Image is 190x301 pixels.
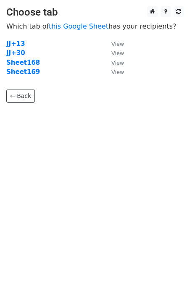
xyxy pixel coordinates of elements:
[111,60,124,66] small: View
[6,59,40,66] a: Sheet168
[6,6,184,18] h3: Choose tab
[6,40,25,48] a: JJ+13
[103,68,124,76] a: View
[111,69,124,75] small: View
[6,22,184,31] p: Which tab of has your recipients?
[6,68,40,76] a: Sheet169
[111,50,124,56] small: View
[6,49,25,57] a: JJ+30
[103,59,124,66] a: View
[6,90,35,103] a: ← Back
[103,40,124,48] a: View
[49,22,108,30] a: this Google Sheet
[103,49,124,57] a: View
[111,41,124,47] small: View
